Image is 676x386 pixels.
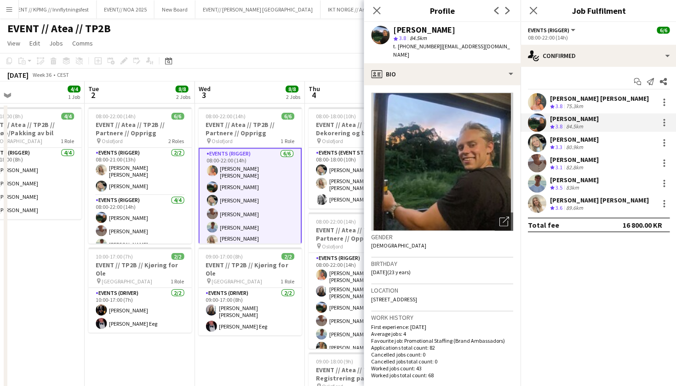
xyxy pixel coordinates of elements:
div: 80.9km [563,143,584,151]
span: 1 Role [281,277,294,284]
a: Comms [69,37,97,49]
a: View [4,37,24,49]
span: 08:00-22:00 (14h) [206,113,246,120]
div: 16 800.00 KR [622,220,661,229]
span: 3.6 [555,204,561,211]
span: Oslofjord [321,138,343,144]
app-job-card: 08:00-22:00 (14h)6/6EVENT // Atea // TP2B // Partnere // Opprigg Oslofjord1 RoleEvents (Rigger)6/... [198,107,301,243]
span: Edit [29,39,40,47]
p: Average jobs: 4 [371,330,512,337]
h3: Birthday [371,259,512,267]
h3: EVENT // Atea // TP2B // Partnere // Opprigg [308,225,411,242]
span: 8/8 [175,86,188,92]
span: 08:00-22:00 (14h) [96,113,136,120]
app-card-role: Events (Driver)2/209:00-17:00 (8h)[PERSON_NAME] [PERSON_NAME][PERSON_NAME] Eeg [198,288,301,335]
span: Oslofjord [321,242,343,249]
app-job-card: 08:00-18:00 (10h)3/3EVENT // Atea // TP2B // Dekorering og backstage oppsett Oslofjord1 RoleEvent... [308,107,411,208]
div: [PERSON_NAME] [549,135,598,143]
div: Open photos pop-in [494,212,512,230]
div: 84.5km [563,123,584,131]
div: [PERSON_NAME] [PERSON_NAME] [549,94,648,103]
div: 08:00-22:00 (14h) [527,34,669,41]
app-job-card: 08:00-22:00 (14h)6/6EVENT // Atea // TP2B // Partnere // Opprigg Oslofjord2 RolesEvents (Rigger)2... [88,107,191,243]
div: 2 Jobs [176,93,190,100]
span: 3.5 [555,184,561,190]
span: [DATE] (23 years) [371,268,410,275]
span: [STREET_ADDRESS] [371,295,416,302]
span: 3.8 [555,123,561,130]
app-card-role: Events (Driver)2/210:00-17:00 (7h)[PERSON_NAME][PERSON_NAME] Eeg [88,288,191,332]
span: 4/4 [61,113,74,120]
span: [GEOGRAPHIC_DATA] [102,277,152,284]
span: 10:00-17:00 (7h) [96,253,133,259]
span: 1 Role [61,138,74,144]
span: 09:00-18:00 (9h) [315,357,353,364]
p: Cancelled jobs total count: 0 [371,357,512,364]
span: [DEMOGRAPHIC_DATA] [371,242,425,248]
app-job-card: 09:00-17:00 (8h)2/2EVENT // TP2B // Kjøring for Ole [GEOGRAPHIC_DATA]1 RoleEvents (Driver)2/209:0... [198,247,301,335]
img: Crew avatar or photo [371,92,512,230]
div: 75.3km [563,103,584,110]
button: EVENT// NOA 2025 [97,0,154,18]
app-card-role: Events (Event Staff)3/308:00-18:00 (10h)[PERSON_NAME][PERSON_NAME] [PERSON_NAME][PERSON_NAME] [308,148,411,208]
h3: Job Fulfilment [520,5,676,17]
button: EVENT // KPMG // Innflytningsfest [5,0,97,18]
span: Tue [88,85,99,93]
span: 2 Roles [168,138,184,144]
h3: EVENT // Atea // TP2B // Partnere // Opprigg [88,121,191,137]
app-card-role: Events (Rigger)4/408:00-22:00 (14h)[PERSON_NAME][PERSON_NAME][PERSON_NAME] [88,195,191,269]
h3: EVENT // TP2B // Kjøring for Ole [198,260,301,277]
a: Edit [26,37,44,49]
span: 1 Role [281,138,294,144]
p: First experience: [DATE] [371,323,512,330]
div: [DATE] [7,70,29,80]
div: Bio [363,63,520,85]
span: Week 36 [30,71,53,78]
h3: Work history [371,313,512,321]
span: 3.8 [555,103,561,109]
span: 1 Role [171,277,184,284]
span: 84.5km [407,35,428,41]
div: [PERSON_NAME] [549,175,598,184]
span: 3.3 [555,143,561,150]
app-job-card: 10:00-17:00 (7h)2/2EVENT // TP2B // Kjøring for Ole [GEOGRAPHIC_DATA]1 RoleEvents (Driver)2/210:0... [88,247,191,332]
button: Events (Rigger) [527,27,576,34]
span: 08:00-22:00 (14h) [315,218,355,225]
span: 08:00-18:00 (10h) [315,113,355,120]
h3: Profile [363,5,520,17]
div: 2 Jobs [286,93,300,100]
a: Jobs [46,37,67,49]
div: CEST [57,71,69,78]
span: Thu [308,85,320,93]
div: 89.6km [563,204,584,212]
span: Jobs [49,39,63,47]
span: 6/6 [171,113,184,120]
app-card-role: Events (Rigger)2/208:00-21:00 (13h)[PERSON_NAME] [PERSON_NAME][PERSON_NAME] [88,148,191,195]
div: [PERSON_NAME] [PERSON_NAME] [549,196,648,204]
p: Applications total count: 82 [371,344,512,351]
h3: Gender [371,232,512,241]
span: Comms [72,39,93,47]
div: [PERSON_NAME] [393,26,454,34]
span: Oslofjord [102,138,123,144]
span: Events (Rigger) [527,27,568,34]
div: Confirmed [520,45,676,67]
span: 09:00-17:00 (8h) [206,253,243,259]
p: Worked jobs count: 43 [371,364,512,371]
p: Worked jobs total count: 68 [371,371,512,378]
span: [GEOGRAPHIC_DATA] [212,277,262,284]
button: IKT NORGE // Arendalsuka [320,0,397,18]
p: Favourite job: Promotional Staffing (Brand Ambassadors) [371,337,512,344]
div: 1 Job [68,93,80,100]
div: 83km [563,184,580,191]
app-card-role: Events (Rigger)6/608:00-22:00 (14h)[PERSON_NAME] [PERSON_NAME][PERSON_NAME] [PERSON_NAME][PERSON_... [308,253,411,356]
span: 2/2 [171,253,184,259]
span: 8/8 [285,86,298,92]
button: EVENT// [PERSON_NAME] [GEOGRAPHIC_DATA] [195,0,320,18]
h3: Location [371,286,512,294]
h3: EVENT // Atea // TP2B // Partnere // Opprigg [198,121,301,137]
app-card-role: Events (Rigger)6/608:00-22:00 (14h)[PERSON_NAME] [PERSON_NAME][PERSON_NAME][PERSON_NAME][PERSON_N... [198,148,301,253]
